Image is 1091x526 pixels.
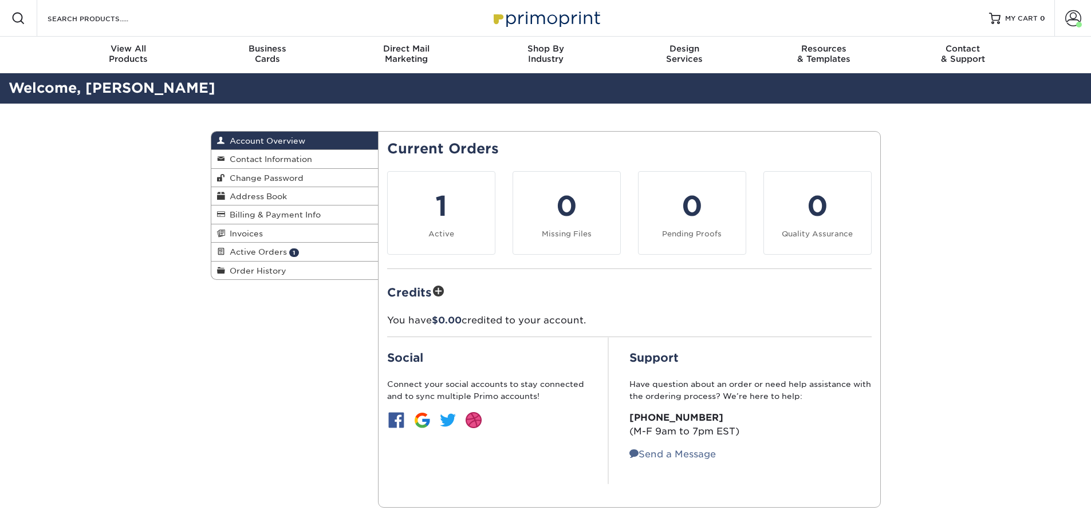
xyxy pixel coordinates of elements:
small: Active [428,230,454,238]
span: Billing & Payment Info [225,210,321,219]
a: DesignServices [615,37,754,73]
strong: [PHONE_NUMBER] [629,412,723,423]
span: $0.00 [432,315,462,326]
div: 1 [395,185,488,227]
a: Resources& Templates [754,37,893,73]
span: Design [615,43,754,54]
span: Resources [754,43,893,54]
h2: Credits [387,283,872,300]
span: Direct Mail [337,43,476,54]
a: Billing & Payment Info [211,205,379,224]
p: You have credited to your account. [387,314,872,327]
span: Change Password [225,173,304,183]
div: Industry [476,43,615,64]
a: Address Book [211,187,379,205]
img: btn-facebook.jpg [387,411,405,429]
a: Shop ByIndustry [476,37,615,73]
span: Address Book [225,192,287,201]
a: Account Overview [211,132,379,150]
h2: Support [629,351,872,365]
a: Direct MailMarketing [337,37,476,73]
span: View All [59,43,198,54]
a: Send a Message [629,449,716,460]
img: btn-google.jpg [413,411,431,429]
div: 0 [520,185,613,227]
div: 0 [771,185,864,227]
span: Account Overview [225,136,305,145]
img: Primoprint [489,6,603,30]
a: Contact Information [211,150,379,168]
a: 0 Pending Proofs [638,171,746,255]
input: SEARCH PRODUCTS..... [46,11,158,25]
a: View AllProducts [59,37,198,73]
a: Change Password [211,169,379,187]
span: 0 [1040,14,1045,22]
p: Have question about an order or need help assistance with the ordering process? We’re here to help: [629,378,872,402]
h2: Social [387,351,588,365]
span: Contact [893,43,1033,54]
span: Order History [225,266,286,275]
a: 1 Active [387,171,495,255]
a: Invoices [211,224,379,243]
span: Active Orders [225,247,287,256]
img: btn-twitter.jpg [439,411,457,429]
a: 0 Quality Assurance [763,171,872,255]
span: Contact Information [225,155,312,164]
span: Invoices [225,229,263,238]
a: 0 Missing Files [513,171,621,255]
a: BusinessCards [198,37,337,73]
div: Services [615,43,754,64]
p: Connect your social accounts to stay connected and to sync multiple Primo accounts! [387,378,588,402]
a: Active Orders 1 [211,243,379,261]
div: 0 [645,185,739,227]
div: & Support [893,43,1033,64]
span: MY CART [1005,14,1038,23]
div: Cards [198,43,337,64]
div: Products [59,43,198,64]
h2: Current Orders [387,141,872,157]
span: Business [198,43,337,54]
div: & Templates [754,43,893,64]
a: Contact& Support [893,37,1033,73]
small: Missing Files [542,230,592,238]
span: Shop By [476,43,615,54]
p: (M-F 9am to 7pm EST) [629,411,872,438]
small: Pending Proofs [662,230,722,238]
span: 1 [289,248,299,257]
img: btn-dribbble.jpg [464,411,483,429]
a: Order History [211,262,379,279]
div: Marketing [337,43,476,64]
small: Quality Assurance [782,230,853,238]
